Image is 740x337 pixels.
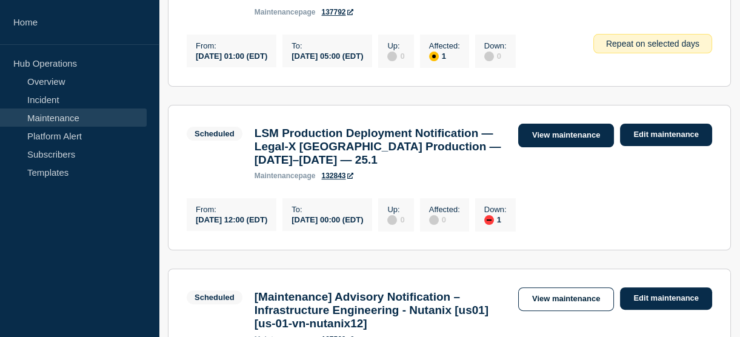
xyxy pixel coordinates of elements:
[196,41,267,50] p: From :
[255,8,316,16] p: page
[429,50,460,61] div: 1
[387,52,397,61] div: disabled
[429,52,439,61] div: affected
[387,215,397,225] div: disabled
[387,214,404,225] div: 0
[429,205,460,214] p: Affected :
[484,50,507,61] div: 0
[255,127,506,167] h3: LSM Production Deployment Notification — Legal-X [GEOGRAPHIC_DATA] Production — [DATE]–[DATE] — 25.1
[321,172,353,180] a: 132843
[429,41,460,50] p: Affected :
[196,214,267,224] div: [DATE] 12:00 (EDT)
[292,50,363,61] div: [DATE] 05:00 (EDT)
[429,215,439,225] div: disabled
[292,214,363,224] div: [DATE] 00:00 (EDT)
[484,215,494,225] div: down
[518,124,614,147] a: View maintenance
[292,205,363,214] p: To :
[484,52,494,61] div: disabled
[292,41,363,50] p: To :
[255,8,299,16] span: maintenance
[196,205,267,214] p: From :
[593,34,712,53] div: Repeat on selected days
[195,293,235,302] div: Scheduled
[195,129,235,138] div: Scheduled
[620,287,712,310] a: Edit maintenance
[484,41,507,50] p: Down :
[387,205,404,214] p: Up :
[255,290,506,330] h3: [Maintenance] Advisory Notification – Infrastructure Engineering - Nutanix [us01] [us-01-vn-nutan...
[196,50,267,61] div: [DATE] 01:00 (EDT)
[429,214,460,225] div: 0
[387,41,404,50] p: Up :
[620,124,712,146] a: Edit maintenance
[484,214,507,225] div: 1
[255,172,316,180] p: page
[484,205,507,214] p: Down :
[518,287,614,311] a: View maintenance
[255,172,299,180] span: maintenance
[321,8,353,16] a: 137792
[387,50,404,61] div: 0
